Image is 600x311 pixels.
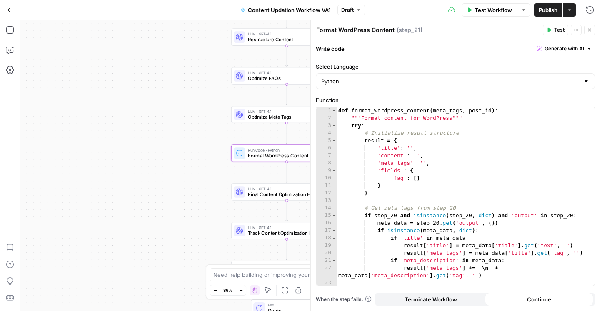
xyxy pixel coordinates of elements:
textarea: Format WordPress Content [316,26,395,34]
div: 21 [316,257,337,264]
span: Test [554,26,565,34]
g: Edge from step_23 to step_24 [286,239,288,260]
input: Python [321,77,580,85]
span: LLM · GPT-4.1 [248,31,321,37]
g: Edge from step_22 to step_23 [286,201,288,221]
span: LLM · GPT-4.1 [248,108,320,114]
div: 16 [316,219,337,227]
span: Track Content Optimization Progress [248,229,320,236]
button: Test Workflow [462,3,517,17]
button: Content Updation Workflow VA1 [235,3,336,17]
span: Terminate Workflow [405,295,457,304]
a: When the step fails: [316,296,372,303]
button: Generate with AI [534,43,595,54]
div: LLM · GPT-4.1Optimize Meta TagsStep 20 [231,106,342,123]
div: 20 [316,249,337,257]
div: IntegrationWordPress IntegrationStep 24 [231,261,342,278]
div: 7 [316,152,337,159]
div: 2 [316,114,337,122]
g: Edge from step_19 to step_20 [286,85,288,105]
div: LLM · GPT-4.1Restructure ContentStep 18 [231,28,342,45]
span: Toggle code folding, rows 1 through 65 [332,107,336,114]
span: LLM · GPT-4.1 [248,186,320,192]
div: 4 [316,129,337,137]
div: 18 [316,234,337,242]
span: Integration [248,263,320,269]
span: LLM · GPT-4.1 [248,70,321,75]
span: Toggle code folding, rows 17 through 22 [332,227,336,234]
div: LLM · GPT-4.1Final Content Optimization EvaluationStep 22 [231,183,342,200]
div: 3 [316,122,337,129]
span: Generate with AI [545,45,584,52]
span: Draft [341,6,354,14]
span: Restructure Content [248,36,321,43]
span: ( step_21 ) [397,26,422,34]
button: Publish [534,3,562,17]
div: 15 [316,212,337,219]
div: Run Code · PythonFormat WordPress ContentStep 21 [231,144,342,162]
div: 10 [316,174,337,182]
div: 14 [316,204,337,212]
button: Draft [337,5,365,15]
div: 11 [316,182,337,189]
div: LLM · GPT-4.1Optimize FAQsStep 19 [231,67,342,84]
span: Toggle code folding, rows 15 through 22 [332,212,336,219]
div: 19 [316,242,337,249]
div: 6 [316,144,337,152]
span: Optimize FAQs [248,75,321,82]
span: 86% [223,287,232,294]
button: Terminate Workflow [377,293,485,306]
div: 5 [316,137,337,144]
span: LLM · GPT-4.1 [248,224,320,230]
span: Publish [539,6,557,14]
div: Write code [311,40,600,57]
div: 12 [316,189,337,197]
label: Select Language [316,62,595,71]
div: LLM · GPT-4.1Track Content Optimization ProgressStep 23 [231,222,342,239]
span: Final Content Optimization Evaluation [248,191,320,198]
div: 13 [316,197,337,204]
span: Run Code · Python [248,147,321,153]
g: Edge from step_18 to step_19 [286,46,288,67]
span: Test Workflow [475,6,512,14]
label: Function [316,96,595,104]
div: 1 [316,107,337,114]
span: End [268,302,317,308]
g: Edge from step_21 to step_22 [286,162,288,183]
span: Toggle code folding, rows 3 through 54 [332,122,336,129]
span: Toggle code folding, rows 9 through 11 [332,167,336,174]
g: Edge from step_17 to step_18 [286,7,288,28]
div: 8 [316,159,337,167]
button: Test [543,25,568,35]
div: 9 [316,167,337,174]
div: 22 [316,264,337,279]
span: Optimize Meta Tags [248,113,320,120]
span: Toggle code folding, rows 18 through 20 [332,234,336,242]
g: Edge from step_20 to step_21 [286,123,288,144]
div: 17 [316,227,337,234]
span: Toggle code folding, rows 21 through 22 [332,257,336,264]
div: 23 [316,279,337,287]
span: Toggle code folding, rows 5 through 12 [332,137,336,144]
span: Continue [527,295,551,304]
span: Content Updation Workflow VA1 [248,6,331,14]
span: Format WordPress Content [248,152,321,159]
